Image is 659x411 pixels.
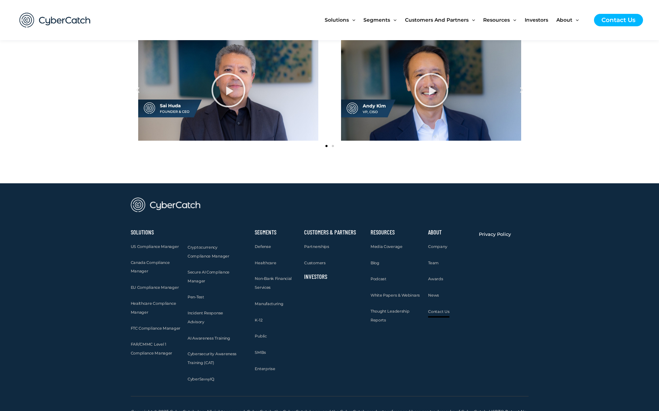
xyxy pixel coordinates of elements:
[334,39,529,141] a: Slide1
[12,5,98,35] img: CyberCatch
[371,244,403,249] span: Media Coverage
[131,258,181,276] a: Canada Compliance Manager
[428,260,439,265] span: Team
[255,318,262,323] span: K-12
[188,310,223,324] span: Incident Response Advisory
[131,340,181,358] a: FAR/CMMC Level 1 Compliance Manager
[188,336,230,341] span: AI Awareness Training
[428,307,449,316] a: Contact Us
[405,5,469,35] span: Customers and Partners
[131,283,179,292] a: EU Compliance Manager
[594,14,643,26] a: Contact Us
[131,301,176,315] span: Healthcare Compliance Manager
[255,334,266,339] span: Public
[304,242,329,251] a: Partnerships
[525,5,548,35] span: Investors
[304,259,325,267] a: Customers
[371,276,387,281] span: Podcast
[304,230,363,235] h2: Customers & Partners
[188,270,229,283] span: Secure AI Compliance Manager
[428,309,449,314] span: Contact Us
[349,5,355,35] span: Menu Toggle
[483,5,510,35] span: Resources
[479,231,511,237] span: Privacy Policy
[131,342,173,356] span: FAR/CMMC Level 1 Compliance Manager
[131,285,179,290] span: EU Compliance Manager
[371,309,410,323] span: Thought Leadership Reports
[518,87,525,94] div: Next slide
[371,275,387,283] a: Podcast
[131,242,179,251] a: US Compliance Manager
[255,260,276,265] span: Healthcare
[255,230,297,235] h2: Segments
[188,351,237,365] span: Cybersecurity Awareness Training (CAT)
[304,260,325,265] span: Customers
[131,244,179,249] span: US Compliance Manager
[428,259,439,267] a: Team
[255,244,271,249] span: Defense
[131,324,180,333] a: FTC Compliance Manager
[188,268,239,286] a: Secure AI Compliance Manager
[428,275,443,283] a: Awards
[325,5,587,35] nav: Site Navigation: New Main Menu
[188,350,239,367] a: Cybersecurity Awareness Training (CAT)
[134,87,141,94] div: Previous slide
[469,5,475,35] span: Menu Toggle
[131,39,326,141] a: Slide2
[255,242,271,251] a: Defense
[525,5,556,35] a: Investors
[334,39,529,141] div: 2 / 2
[304,273,327,280] a: Investors
[188,293,204,302] a: Pen-Test
[255,364,275,373] a: Enterprise
[428,230,472,235] h2: About
[188,377,214,382] span: CyberSavvyIQ
[428,291,439,300] a: News
[363,5,390,35] span: Segments
[371,307,421,325] a: Thought Leadership Reports
[131,39,326,141] div: 1 / 2
[325,5,349,35] span: Solutions
[479,230,511,239] a: Privacy Policy
[371,291,420,300] a: White Papers & Webinars
[255,348,266,357] a: SMBs
[188,309,239,326] a: Incident Response Advisory
[371,259,379,267] a: Blog
[255,316,262,325] a: K-12
[428,242,447,251] a: Company
[255,366,275,371] span: Enterprise
[131,260,170,274] span: Canada Compliance Manager
[188,375,214,384] a: CyberSavvyIQ
[255,332,266,341] a: Public
[428,276,443,281] span: Awards
[371,260,379,265] span: Blog
[188,294,204,299] span: Pen-Test
[371,242,403,251] a: Media Coverage
[255,276,292,290] span: Non-Bank Financial Services
[255,350,266,355] span: SMBs
[131,39,529,151] div: Slides
[255,274,297,292] a: Non-Bank Financial Services
[255,301,283,306] span: Manufacturing
[428,293,439,298] span: News
[510,5,516,35] span: Menu Toggle
[255,299,283,308] a: Manufacturing
[428,244,447,249] span: Company
[131,326,180,331] span: FTC Compliance Manager
[332,145,334,147] span: Go to slide 2
[304,244,329,249] span: Partnerships
[255,259,276,267] a: Healthcare
[131,299,181,317] a: Healthcare Compliance Manager
[371,230,421,235] h2: Resources
[572,5,579,35] span: Menu Toggle
[188,334,230,343] a: AI Awareness Training
[556,5,572,35] span: About
[325,145,328,147] span: Go to slide 1
[390,5,396,35] span: Menu Toggle
[188,245,229,259] span: Cryptocurrency Compliance Manager
[371,293,420,298] span: White Papers & Webinars
[131,230,181,235] h2: Solutions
